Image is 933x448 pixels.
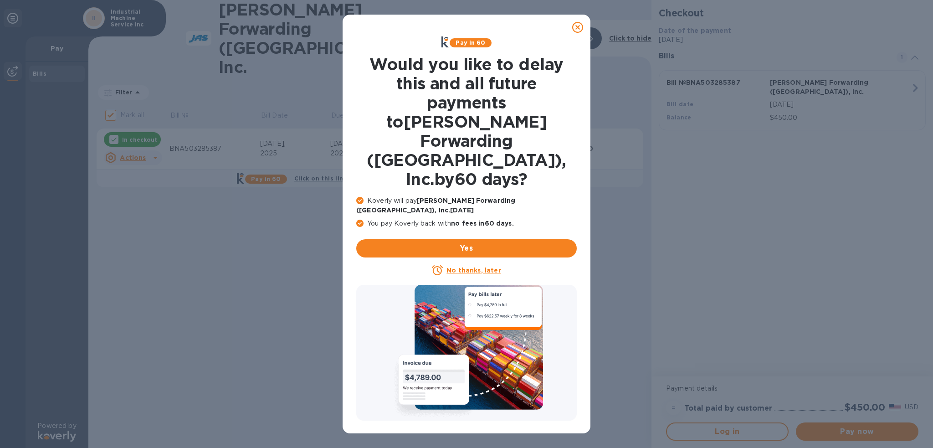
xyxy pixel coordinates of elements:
[356,196,577,215] p: Koverly will pay
[356,55,577,189] h1: Would you like to delay this and all future payments to [PERSON_NAME] Forwarding ([GEOGRAPHIC_DAT...
[356,219,577,228] p: You pay Koverly back with
[364,243,569,254] span: Yes
[356,197,515,214] b: [PERSON_NAME] Forwarding ([GEOGRAPHIC_DATA]), Inc. [DATE]
[451,220,513,227] b: no fees in 60 days .
[356,239,577,257] button: Yes
[446,267,501,274] u: No thanks, later
[456,39,485,46] b: Pay in 60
